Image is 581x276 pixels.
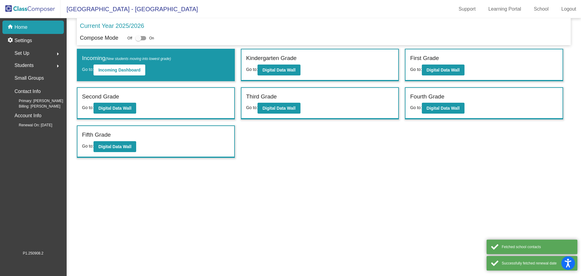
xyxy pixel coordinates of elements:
label: Third Grade [246,92,277,101]
mat-icon: arrow_right [54,50,61,58]
label: First Grade [410,54,439,63]
button: Digital Data Wall [94,141,136,152]
p: Compose Mode [80,34,118,42]
button: Incoming Dashboard [94,65,145,75]
span: Go to: [246,67,258,72]
a: Logout [556,4,581,14]
label: Fourth Grade [410,92,444,101]
span: Go to: [410,67,422,72]
span: Go to: [410,105,422,110]
span: Set Up [15,49,29,58]
label: Incoming [82,54,171,63]
label: Fifth Grade [82,131,111,139]
p: Current Year 2025/2026 [80,21,144,30]
label: Kindergarten Grade [246,54,297,63]
button: Digital Data Wall [94,103,136,114]
button: Digital Data Wall [422,103,464,114]
span: Students [15,61,34,70]
p: Account Info [15,111,41,120]
a: Support [454,4,481,14]
span: Billing: [PERSON_NAME] [9,104,60,109]
button: Digital Data Wall [422,65,464,75]
button: Digital Data Wall [258,103,300,114]
b: Digital Data Wall [98,106,131,111]
p: Settings [15,37,32,44]
button: Digital Data Wall [258,65,300,75]
p: Home [15,24,28,31]
span: On [149,35,154,41]
b: Digital Data Wall [427,106,460,111]
a: Learning Portal [484,4,526,14]
b: Digital Data Wall [262,68,295,72]
mat-icon: settings [7,37,15,44]
b: Digital Data Wall [98,144,131,149]
span: Primary: [PERSON_NAME] [9,98,63,104]
a: School [529,4,553,14]
span: [GEOGRAPHIC_DATA] - [GEOGRAPHIC_DATA] [61,4,198,14]
b: Digital Data Wall [427,68,460,72]
span: Go to: [246,105,258,110]
b: Incoming Dashboard [98,68,140,72]
mat-icon: home [7,24,15,31]
span: Go to: [82,105,94,110]
mat-icon: arrow_right [54,62,61,70]
span: Off [127,35,132,41]
p: Small Groups [15,74,44,82]
span: Go to: [82,144,94,148]
span: Go to: [82,67,94,72]
label: Second Grade [82,92,119,101]
span: (New students moving into lowest grade) [105,57,171,61]
span: Renewal On: [DATE] [9,122,52,128]
b: Digital Data Wall [262,106,295,111]
p: Contact Info [15,87,41,96]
